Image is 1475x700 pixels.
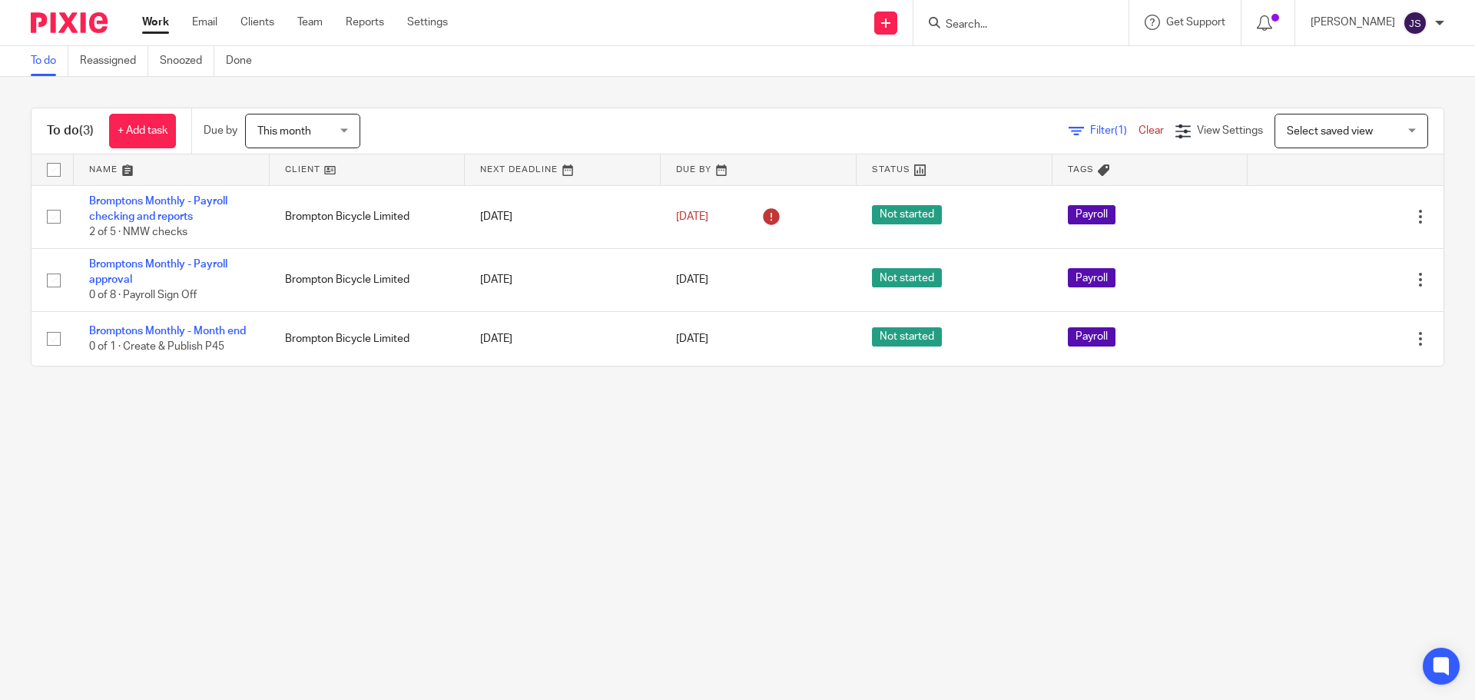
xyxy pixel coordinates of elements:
span: 0 of 8 · Payroll Sign Off [89,290,197,301]
a: Done [226,46,264,76]
a: Snoozed [160,46,214,76]
td: [DATE] [465,185,661,248]
a: To do [31,46,68,76]
a: Clients [240,15,274,30]
span: Not started [872,205,942,224]
span: [DATE] [676,211,708,222]
a: Bromptons Monthly - Month end [89,326,246,337]
td: Brompton Bicycle Limited [270,311,466,366]
img: Pixie [31,12,108,33]
td: Brompton Bicycle Limited [270,248,466,311]
a: Reassigned [80,46,148,76]
td: [DATE] [465,311,661,366]
a: Work [142,15,169,30]
a: Bromptons Monthly - Payroll checking and reports [89,196,227,222]
a: Bromptons Monthly - Payroll approval [89,259,227,285]
span: Payroll [1068,327,1115,347]
span: [DATE] [676,333,708,344]
h1: To do [47,123,94,139]
span: 0 of 1 · Create & Publish P45 [89,341,224,352]
input: Search [944,18,1082,32]
span: View Settings [1197,125,1263,136]
a: Team [297,15,323,30]
span: Tags [1068,165,1094,174]
img: svg%3E [1403,11,1427,35]
a: + Add task [109,114,176,148]
span: Payroll [1068,205,1115,224]
td: Brompton Bicycle Limited [270,185,466,248]
p: [PERSON_NAME] [1311,15,1395,30]
span: Filter [1090,125,1139,136]
span: This month [257,126,311,137]
span: Not started [872,327,942,347]
span: Not started [872,268,942,287]
span: Payroll [1068,268,1115,287]
span: 2 of 5 · NMW checks [89,227,187,237]
td: [DATE] [465,248,661,311]
span: Select saved view [1287,126,1373,137]
a: Clear [1139,125,1164,136]
a: Reports [346,15,384,30]
a: Settings [407,15,448,30]
span: Get Support [1166,17,1225,28]
span: (1) [1115,125,1127,136]
span: [DATE] [676,274,708,285]
span: (3) [79,124,94,137]
a: Email [192,15,217,30]
p: Due by [204,123,237,138]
